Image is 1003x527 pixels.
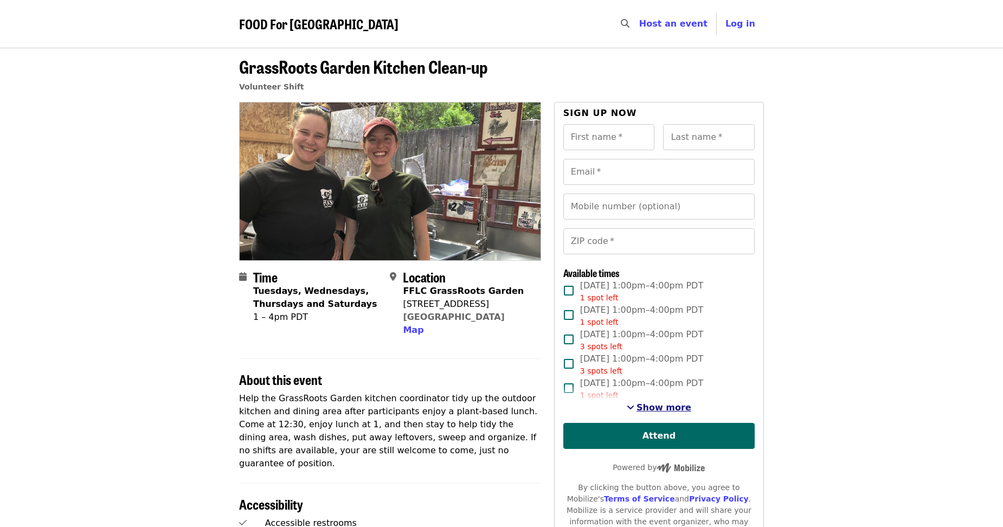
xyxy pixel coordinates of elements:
input: Mobile number (optional) [563,194,755,220]
span: [DATE] 1:00pm–4:00pm PDT [580,328,703,352]
span: 1 spot left [580,293,619,302]
img: Powered by Mobilize [657,463,705,473]
span: Accessibility [239,494,303,513]
a: [GEOGRAPHIC_DATA] [403,312,504,322]
button: See more timeslots [627,401,691,414]
span: GrassRoots Garden Kitchen Clean-up [239,54,488,79]
i: map-marker-alt icon [390,272,396,282]
span: 1 spot left [580,391,619,400]
a: Host an event [639,18,708,29]
strong: Tuesdays, Wednesdays, Thursdays and Saturdays [253,286,377,309]
span: Powered by [613,463,705,472]
span: About this event [239,370,322,389]
input: ZIP code [563,228,755,254]
button: Attend [563,423,755,449]
a: Terms of Service [604,494,675,503]
span: Sign up now [563,108,637,118]
i: calendar icon [239,272,247,282]
span: FOOD For [GEOGRAPHIC_DATA] [239,14,398,33]
span: [DATE] 1:00pm–4:00pm PDT [580,304,703,328]
p: Help the GrassRoots Garden kitchen coordinator tidy up the outdoor kitchen and dining area after ... [239,392,541,470]
div: [STREET_ADDRESS] [403,298,524,311]
img: GrassRoots Garden Kitchen Clean-up organized by FOOD For Lane County [240,102,541,260]
span: [DATE] 1:00pm–4:00pm PDT [580,279,703,304]
a: FOOD For [GEOGRAPHIC_DATA] [239,16,398,32]
a: Volunteer Shift [239,82,304,91]
strong: FFLC GrassRoots Garden [403,286,524,296]
button: Log in [717,13,764,35]
span: Time [253,267,278,286]
span: Log in [725,18,755,29]
span: Map [403,325,423,335]
span: [DATE] 1:00pm–4:00pm PDT [580,377,703,401]
div: 1 – 4pm PDT [253,311,381,324]
a: Privacy Policy [689,494,749,503]
span: Available times [563,266,620,280]
button: Map [403,324,423,337]
input: Search [636,11,645,37]
span: 1 spot left [580,318,619,326]
span: Location [403,267,446,286]
span: Show more [636,402,691,413]
input: Email [563,159,755,185]
span: 3 spots left [580,342,622,351]
i: search icon [621,18,629,29]
span: 3 spots left [580,367,622,375]
input: First name [563,124,655,150]
span: [DATE] 1:00pm–4:00pm PDT [580,352,703,377]
input: Last name [663,124,755,150]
